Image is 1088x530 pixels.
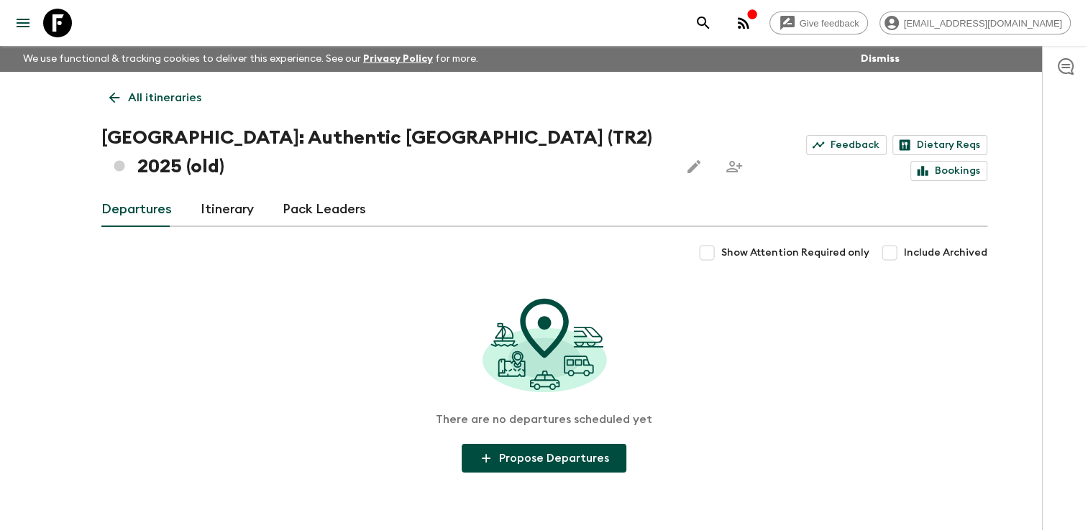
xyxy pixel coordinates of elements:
a: Dietary Reqs [892,135,987,155]
span: Give feedback [792,18,867,29]
a: Bookings [910,161,987,181]
span: [EMAIL_ADDRESS][DOMAIN_NAME] [896,18,1070,29]
button: menu [9,9,37,37]
a: Feedback [806,135,887,155]
p: All itineraries [128,89,201,106]
a: All itineraries [101,83,209,112]
p: There are no departures scheduled yet [436,412,652,427]
button: Propose Departures [462,444,626,473]
span: Share this itinerary [720,152,749,181]
a: Pack Leaders [283,192,366,227]
p: We use functional & tracking cookies to deliver this experience. See our for more. [17,46,484,72]
a: Departures [101,192,172,227]
a: Give feedback [769,11,868,34]
button: Dismiss [857,49,903,69]
a: Privacy Policy [363,54,433,64]
a: Itinerary [201,192,254,227]
span: Show Attention Required only [721,246,869,260]
div: [EMAIL_ADDRESS][DOMAIN_NAME] [879,11,1071,34]
button: search adventures [689,9,718,37]
span: Include Archived [904,246,987,260]
button: Edit this itinerary [680,152,708,181]
h1: [GEOGRAPHIC_DATA]: Authentic [GEOGRAPHIC_DATA] (TR2) 2025 (old) [101,124,669,181]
